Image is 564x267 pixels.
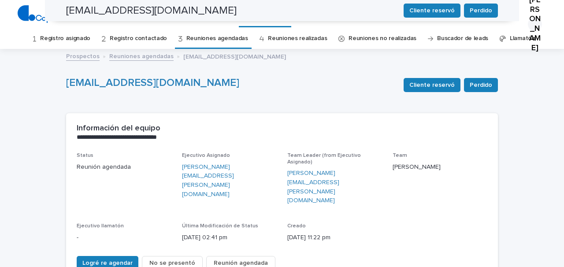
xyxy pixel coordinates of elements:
[66,51,100,61] a: Prospectos
[287,153,361,164] span: Team Leader (from Ejecutivo Asignado)
[287,223,306,229] span: Creado
[268,28,327,49] a: Reuniones realizadas
[182,153,230,158] span: Ejecutivo Asignado
[528,17,542,31] div: [PERSON_NAME]
[77,163,171,172] p: Reunión agendada
[186,28,248,49] a: Reuniones agendadas
[109,51,174,61] a: Reuniones agendadas
[110,28,167,49] a: Registro contactado
[404,78,460,92] button: Cliente reservó
[182,223,258,229] span: Última Modificación de Status
[77,124,160,133] h2: Información del equipo
[182,163,277,199] a: [PERSON_NAME][EMAIL_ADDRESS][PERSON_NAME][DOMAIN_NAME]
[40,28,90,49] a: Registro asignado
[349,28,416,49] a: Reuniones no realizadas
[464,78,498,92] button: Perdido
[77,153,93,158] span: Status
[77,233,171,242] p: -
[183,51,286,61] p: [EMAIL_ADDRESS][DOMAIN_NAME]
[510,28,535,49] a: Llamatón
[470,81,492,89] span: Perdido
[409,81,455,89] span: Cliente reservó
[182,233,277,242] p: [DATE] 02:41 pm
[77,223,124,229] span: Ejecutivo llamatón
[66,78,239,88] a: [EMAIL_ADDRESS][DOMAIN_NAME]
[287,233,382,242] p: [DATE] 11:22 pm
[437,28,488,49] a: Buscador de leads
[393,153,407,158] span: Team
[393,163,487,172] p: [PERSON_NAME]
[287,169,382,205] a: [PERSON_NAME][EMAIL_ADDRESS][PERSON_NAME][DOMAIN_NAME]
[18,5,100,23] img: 4arMvv9wSvmHTHbXwTim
